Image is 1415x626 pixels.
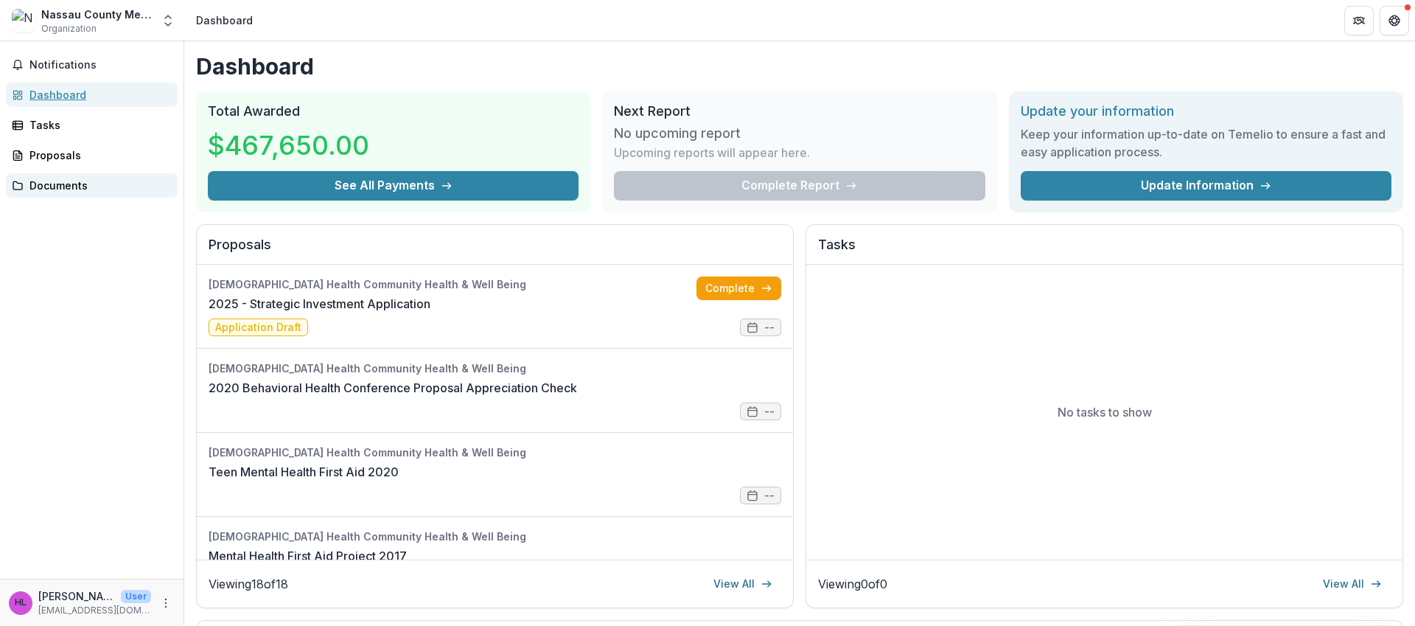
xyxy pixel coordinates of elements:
div: Documents [29,178,166,193]
h3: No upcoming report [614,125,741,142]
div: Dashboard [29,87,166,102]
a: Tasks [6,113,178,137]
a: 2025 - Strategic Investment Application [209,295,430,313]
button: Notifications [6,53,178,77]
h2: Total Awarded [208,103,579,119]
button: Open entity switcher [158,6,178,35]
p: [EMAIL_ADDRESS][DOMAIN_NAME] [38,604,151,617]
div: Nassau County Mental Health Alcoholism and Drug Abuse Council Inc [41,7,152,22]
div: Dashboard [196,13,253,28]
h3: Keep your information up-to-date on Temelio to ensure a fast and easy application process. [1021,125,1391,161]
h2: Next Report [614,103,985,119]
button: More [157,594,175,612]
button: Partners [1344,6,1374,35]
a: Proposals [6,143,178,167]
div: Tasks [29,117,166,133]
h2: Proposals [209,237,781,265]
a: Update Information [1021,171,1391,201]
p: User [121,590,151,603]
a: Teen Mental Health First Aid 2020 [209,463,399,481]
p: Viewing 18 of 18 [209,575,288,593]
button: See All Payments [208,171,579,201]
a: Mental Health First Aid Project 2017 [209,547,407,565]
a: 2020 Behavioral Health Conference Proposal Appreciation Check [209,379,577,397]
a: Complete [696,277,781,300]
h2: Update your information [1021,103,1391,119]
a: Documents [6,173,178,198]
a: View All [1314,572,1391,596]
div: Proposals [29,147,166,163]
p: Upcoming reports will appear here. [614,144,810,161]
p: Viewing 0 of 0 [818,575,887,593]
span: Organization [41,22,97,35]
nav: breadcrumb [190,10,259,31]
h3: $467,650.00 [208,125,369,165]
button: Get Help [1380,6,1409,35]
img: Nassau County Mental Health Alcoholism and Drug Abuse Council Inc [12,9,35,32]
p: [PERSON_NAME] [38,588,115,604]
span: Notifications [29,59,172,72]
h1: Dashboard [196,53,1403,80]
div: Hayley Logan [15,598,27,608]
h2: Tasks [818,237,1391,265]
a: Dashboard [6,83,178,107]
p: No tasks to show [1058,403,1152,421]
a: View All [705,572,781,596]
